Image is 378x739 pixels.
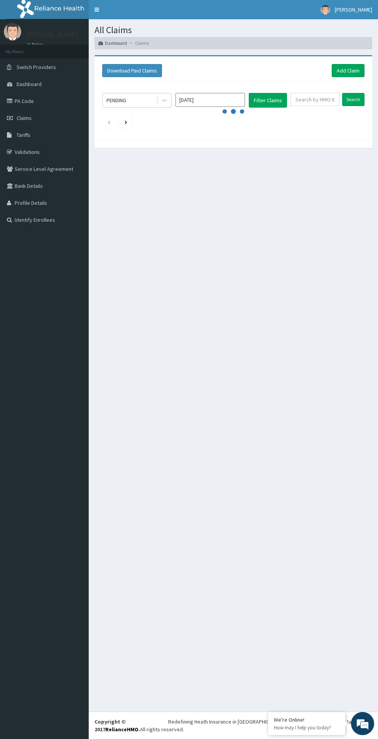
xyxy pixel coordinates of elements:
[17,132,30,138] span: Tariffs
[17,81,42,88] span: Dashboard
[106,96,126,104] div: PENDING
[94,25,372,35] h1: All Claims
[17,115,32,121] span: Claims
[102,64,162,77] button: Download Paid Claims
[175,93,245,107] input: Select Month and Year
[168,718,372,726] div: Redefining Heath Insurance in [GEOGRAPHIC_DATA] using Telemedicine and Data Science!
[332,64,364,77] a: Add Claim
[274,724,339,731] p: How may I help you today?
[27,31,78,38] p: [PERSON_NAME]
[4,23,21,40] img: User Image
[94,718,140,733] strong: Copyright © 2017 .
[274,716,339,723] div: We're Online!
[321,5,330,15] img: User Image
[125,118,127,125] a: Next page
[107,118,111,125] a: Previous page
[290,93,339,106] input: Search by HMO ID
[249,93,287,108] button: Filter Claims
[222,100,245,123] svg: audio-loading
[17,64,56,71] span: Switch Providers
[105,726,138,733] a: RelianceHMO
[27,42,46,47] a: Online
[128,40,149,46] li: Claims
[89,712,378,739] footer: All rights reserved.
[342,93,364,106] input: Search
[335,6,372,13] span: [PERSON_NAME]
[98,40,127,46] a: Dashboard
